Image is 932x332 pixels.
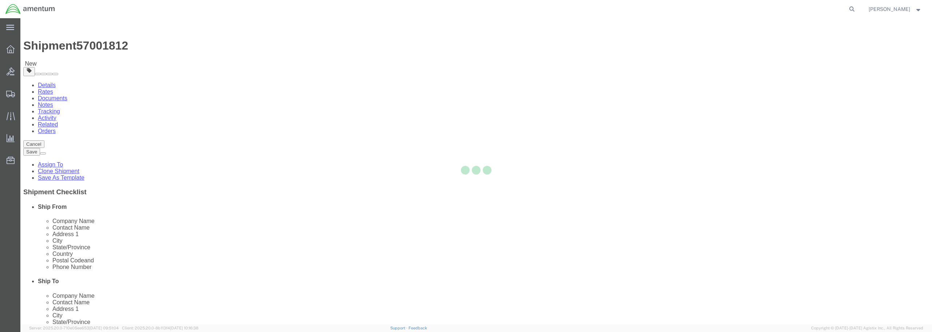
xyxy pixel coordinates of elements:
span: [DATE] 10:16:38 [170,326,198,330]
a: Feedback [408,326,427,330]
a: Support [390,326,408,330]
span: Server: 2025.20.0-710e05ee653 [29,326,119,330]
img: logo [5,4,55,15]
span: [DATE] 09:51:04 [89,326,119,330]
span: Copyright © [DATE]-[DATE] Agistix Inc., All Rights Reserved [811,325,923,331]
button: [PERSON_NAME] [868,5,922,13]
span: Client: 2025.20.0-8b113f4 [122,326,198,330]
span: Derrick Gory [869,5,910,13]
